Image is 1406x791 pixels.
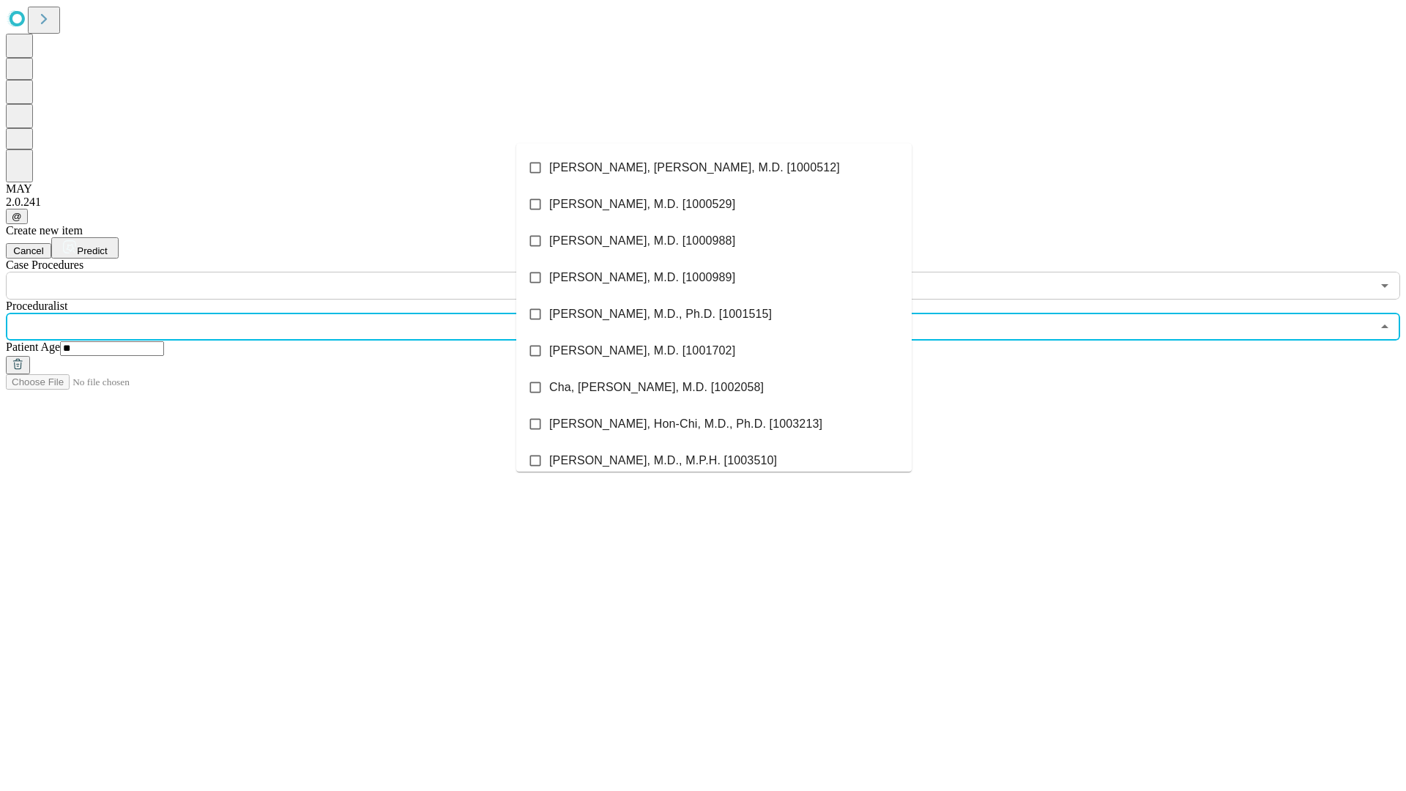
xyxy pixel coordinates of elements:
[549,415,822,433] span: [PERSON_NAME], Hon-Chi, M.D., Ph.D. [1003213]
[12,211,22,222] span: @
[6,300,67,312] span: Proceduralist
[6,182,1400,196] div: MAY
[51,237,119,259] button: Predict
[6,224,83,237] span: Create new item
[13,245,44,256] span: Cancel
[549,452,777,469] span: [PERSON_NAME], M.D., M.P.H. [1003510]
[549,232,735,250] span: [PERSON_NAME], M.D. [1000988]
[6,259,83,271] span: Scheduled Procedure
[1375,316,1395,337] button: Close
[6,209,28,224] button: @
[549,196,735,213] span: [PERSON_NAME], M.D. [1000529]
[6,243,51,259] button: Cancel
[549,269,735,286] span: [PERSON_NAME], M.D. [1000989]
[549,159,840,177] span: [PERSON_NAME], [PERSON_NAME], M.D. [1000512]
[6,341,60,353] span: Patient Age
[549,305,772,323] span: [PERSON_NAME], M.D., Ph.D. [1001515]
[77,245,107,256] span: Predict
[549,342,735,360] span: [PERSON_NAME], M.D. [1001702]
[1375,275,1395,296] button: Open
[6,196,1400,209] div: 2.0.241
[549,379,764,396] span: Cha, [PERSON_NAME], M.D. [1002058]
